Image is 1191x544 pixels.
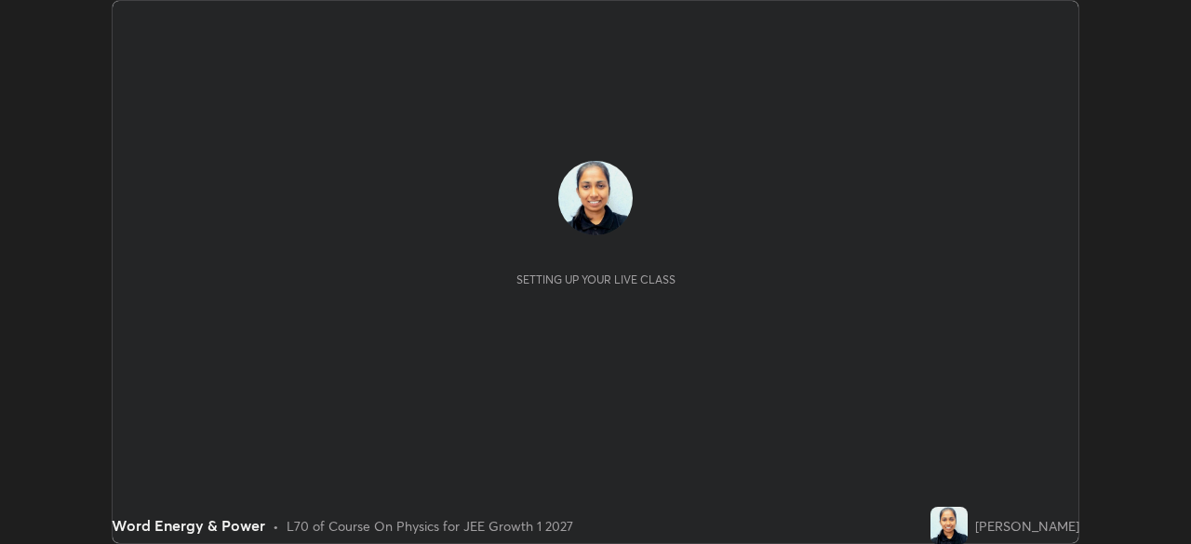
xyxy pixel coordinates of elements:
[287,516,573,536] div: L70 of Course On Physics for JEE Growth 1 2027
[558,161,633,235] img: 515b3ccb7c094b98a4c123f1fd1a1405.jpg
[112,514,265,537] div: Word Energy & Power
[516,272,676,286] div: Setting up your live class
[975,516,1079,536] div: [PERSON_NAME]
[930,507,968,544] img: 515b3ccb7c094b98a4c123f1fd1a1405.jpg
[273,516,279,536] div: •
